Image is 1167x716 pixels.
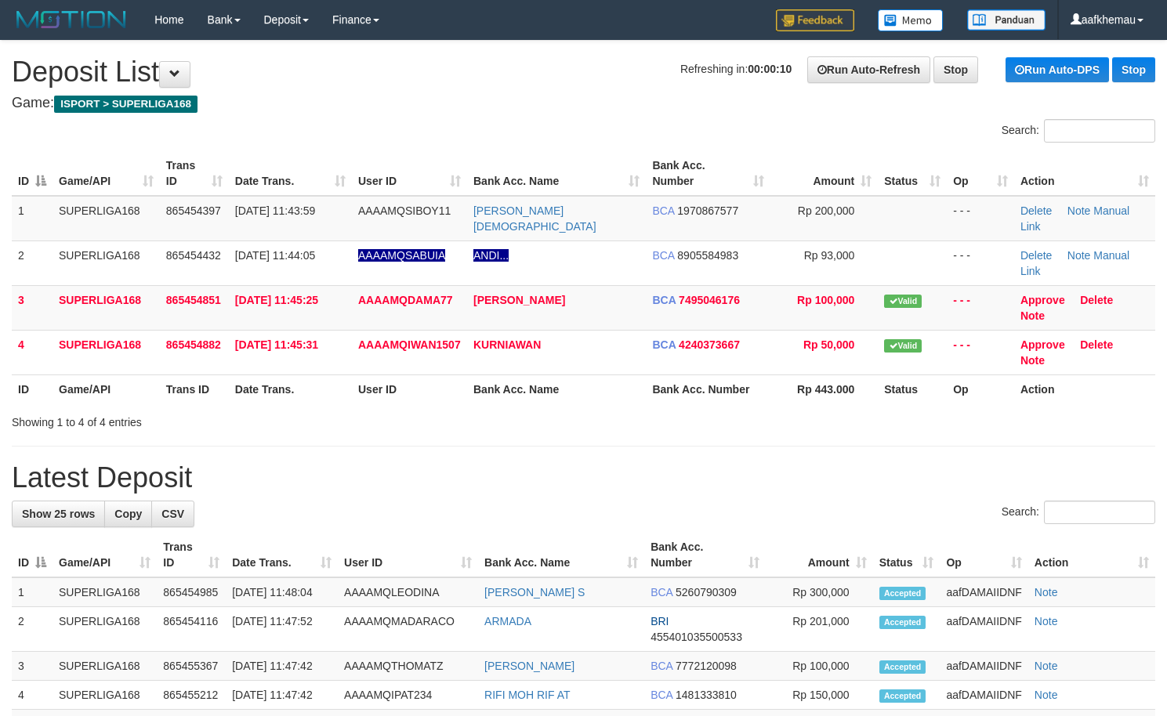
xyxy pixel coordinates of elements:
th: Bank Acc. Number: activate to sort column ascending [646,151,770,196]
td: 4 [12,681,53,710]
a: Note [1020,309,1045,322]
a: [PERSON_NAME] [484,660,574,672]
img: panduan.png [967,9,1046,31]
td: SUPERLIGA168 [53,240,160,285]
td: [DATE] 11:47:42 [226,652,338,681]
span: [DATE] 11:44:05 [235,249,315,262]
a: Note [1020,354,1045,367]
td: - - - [947,196,1014,241]
span: Valid transaction [884,295,922,308]
th: Action [1014,374,1155,403]
td: 865455367 [157,652,226,681]
a: CSV [151,501,194,527]
td: [DATE] 11:47:52 [226,607,338,652]
td: AAAAMQLEODINA [338,577,478,607]
a: [PERSON_NAME] [473,294,565,306]
td: [DATE] 11:47:42 [226,681,338,710]
span: BCA [652,249,674,262]
span: AAAAMQSIBOY11 [358,204,451,217]
span: [DATE] 11:43:59 [235,204,315,217]
td: Rp 201,000 [766,607,873,652]
th: User ID: activate to sort column ascending [338,533,478,577]
th: Op [947,374,1014,403]
th: Bank Acc. Name: activate to sort column ascending [478,533,644,577]
a: Manual Link [1020,249,1129,277]
th: User ID [352,374,467,403]
td: AAAAMQTHOMATZ [338,652,478,681]
span: 865454397 [166,204,221,217]
span: 865454432 [166,249,221,262]
td: SUPERLIGA168 [53,607,157,652]
h1: Deposit List [12,56,1155,88]
span: Copy 7495046176 to clipboard [679,294,740,306]
span: AAAAMQIWAN1507 [358,338,461,351]
th: Op: activate to sort column ascending [940,533,1027,577]
td: 3 [12,285,53,330]
td: Rp 300,000 [766,577,873,607]
a: [PERSON_NAME] S [484,586,585,598]
span: BCA [651,660,672,672]
th: Status: activate to sort column ascending [878,151,947,196]
td: AAAAMQMADARACO [338,607,478,652]
td: SUPERLIGA168 [53,577,157,607]
td: AAAAMQIPAT234 [338,681,478,710]
span: 865454851 [166,294,221,306]
div: Showing 1 to 4 of 4 entries [12,408,474,430]
th: Trans ID: activate to sort column ascending [157,533,226,577]
a: [PERSON_NAME][DEMOGRAPHIC_DATA] [473,204,596,233]
span: BRI [651,615,669,627]
a: Delete [1020,204,1052,217]
td: SUPERLIGA168 [53,652,157,681]
td: 2 [12,240,53,285]
span: Rp 100,000 [797,294,854,306]
strong: 00:00:10 [748,63,792,75]
span: BCA [651,689,672,701]
span: AAAAMQDAMA77 [358,294,453,306]
th: User ID: activate to sort column ascending [352,151,467,196]
span: Rp 50,000 [803,338,854,351]
th: Amount: activate to sort column ascending [770,151,879,196]
td: Rp 150,000 [766,681,873,710]
a: Run Auto-Refresh [807,56,930,83]
span: Refreshing in: [680,63,792,75]
th: ID: activate to sort column descending [12,151,53,196]
td: 865454116 [157,607,226,652]
td: - - - [947,240,1014,285]
td: aafDAMAIIDNF [940,577,1027,607]
a: KURNIAWAN [473,338,541,351]
a: Delete [1080,294,1113,306]
td: - - - [947,285,1014,330]
th: Op: activate to sort column ascending [947,151,1014,196]
th: Status: activate to sort column ascending [873,533,940,577]
th: ID: activate to sort column descending [12,533,53,577]
th: Status [878,374,947,403]
span: Rp 93,000 [804,249,855,262]
th: Bank Acc. Name: activate to sort column ascending [467,151,646,196]
span: BCA [652,294,676,306]
label: Search: [1002,119,1155,143]
th: ID [12,374,53,403]
th: Date Trans. [229,374,352,403]
a: Note [1035,660,1058,672]
td: 3 [12,652,53,681]
span: Copy [114,508,142,520]
th: Bank Acc. Number [646,374,770,403]
span: Copy 4240373667 to clipboard [679,338,740,351]
a: Delete [1080,338,1113,351]
td: 2 [12,607,53,652]
th: Trans ID [160,374,229,403]
td: 1 [12,196,53,241]
a: ANDI... [473,249,509,262]
span: BCA [651,586,672,598]
td: 865455212 [157,681,226,710]
td: aafDAMAIIDNF [940,607,1027,652]
td: aafDAMAIIDNF [940,652,1027,681]
span: Copy 5260790309 to clipboard [676,586,737,598]
td: 4 [12,330,53,374]
td: Rp 100,000 [766,652,873,681]
img: MOTION_logo.png [12,8,131,31]
input: Search: [1044,501,1155,524]
a: Run Auto-DPS [1006,57,1109,82]
span: Copy 7772120098 to clipboard [676,660,737,672]
span: BCA [652,204,674,217]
